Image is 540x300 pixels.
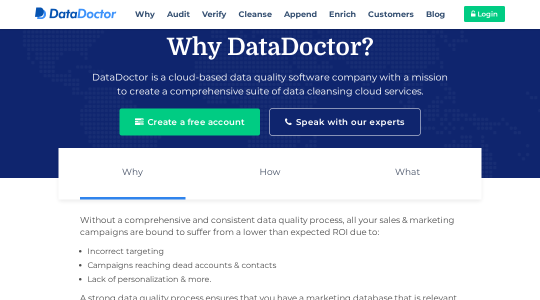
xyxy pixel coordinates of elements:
button: Speak with our experts [269,108,420,135]
a: Why [80,148,185,199]
a: Login [464,6,505,22]
span: Customers [368,9,414,19]
span: Verify [202,9,226,19]
li: Incorrect targeting [87,246,452,260]
span: Why [135,9,155,19]
p: DataDoctor is a cloud-based data quality software company with a mission to create a comprehensiv... [35,70,505,98]
span: Enrich [329,9,356,19]
span: Blog [426,9,445,19]
a: What [354,148,460,197]
li: Lack of personalization & more. [87,274,452,288]
h1: Why DataDoctor? [35,32,505,63]
span: Append [284,9,317,19]
p: Without a comprehensive and consistent data quality process, all your sales & marketing campaigns... [80,214,460,238]
a: How [217,148,323,197]
span: Audit [167,9,190,19]
button: Create a free account [119,108,260,135]
span: Cleanse [238,9,272,19]
li: Campaigns reaching dead accounts & contacts [87,260,452,274]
